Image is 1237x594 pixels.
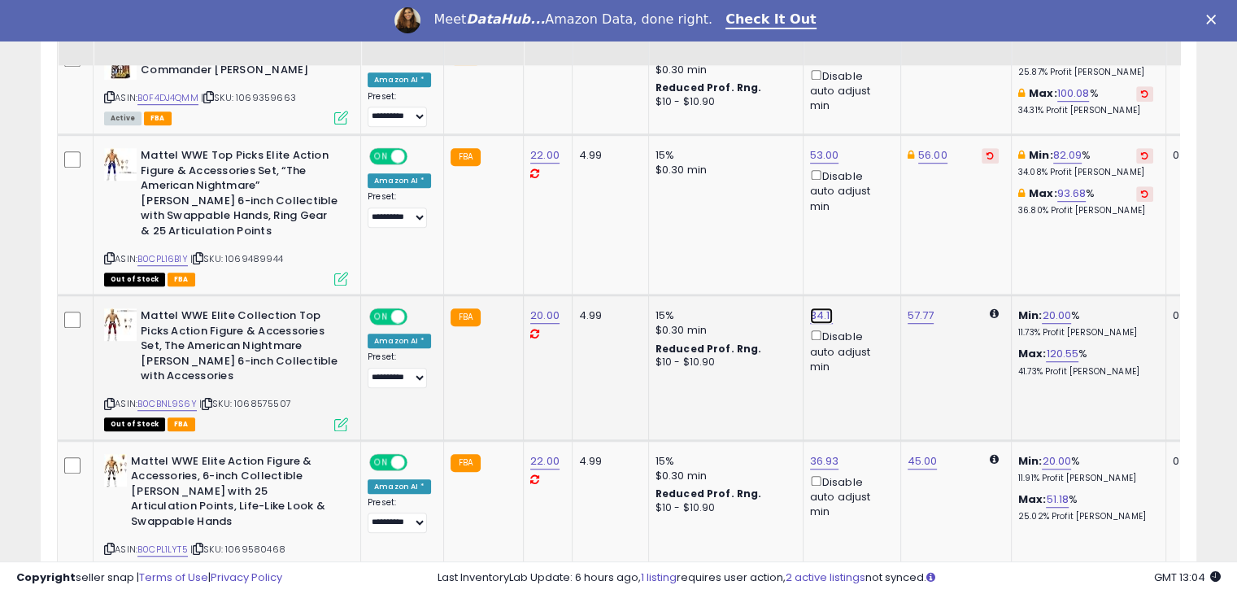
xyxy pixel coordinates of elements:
div: 4.99 [579,454,636,469]
p: 11.73% Profit [PERSON_NAME] [1018,327,1153,338]
p: 25.87% Profit [PERSON_NAME] [1018,67,1153,78]
span: All listings that are currently out of stock and unavailable for purchase on Amazon [104,273,165,286]
a: 53.00 [810,147,839,164]
a: 51.18 [1046,491,1069,508]
a: Privacy Policy [211,570,282,585]
a: 2 active listings [786,570,865,585]
div: Disable auto adjust min [810,473,888,520]
div: % [1018,186,1153,216]
div: $10 - $10.90 [656,356,791,369]
i: DataHub... [466,11,545,27]
div: Preset: [368,91,431,128]
div: 15% [656,148,791,163]
b: Mattel WWE Elite Collection Top Picks Action Figure & Accessories Set, The American Nightmare [PE... [141,308,338,388]
div: 15% [656,454,791,469]
b: Reduced Prof. Rng. [656,342,762,356]
div: seller snap | | [16,570,282,586]
span: ON [371,455,391,469]
a: 34.11 [810,308,834,324]
div: Amazon AI * [368,479,431,494]
span: All listings that are currently out of stock and unavailable for purchase on Amazon [104,417,165,431]
div: $0.30 min [656,469,791,483]
p: 25.02% Profit [PERSON_NAME] [1018,511,1153,522]
a: 93.68 [1057,186,1087,202]
div: % [1018,86,1153,116]
span: OFF [405,150,431,164]
span: FBA [168,417,195,431]
strong: Copyright [16,570,76,585]
div: $10 - $10.90 [656,95,791,109]
div: Amazon AI * [368,334,431,348]
small: FBA [451,148,481,166]
div: Fulfillable Quantity [1173,7,1229,41]
a: Check It Out [725,11,817,29]
b: Max: [1029,186,1057,201]
div: Meet Amazon Data, done right. [433,11,712,28]
div: Disable auto adjust min [810,167,888,214]
th: The percentage added to the cost of goods (COGS) that forms the calculator for Min & Max prices. [1011,1,1165,65]
span: ON [371,150,391,164]
b: Max: [1018,491,1047,507]
p: 41.73% Profit [PERSON_NAME] [1018,366,1153,378]
div: % [1018,148,1153,178]
a: Terms of Use [139,570,208,585]
p: 34.31% Profit [PERSON_NAME] [1018,105,1153,116]
div: $0.30 min [656,163,791,177]
b: Mattel WWE Top Picks Elite Action Figure & Accessories Set, “The American Nightmare” [PERSON_NAME... [141,148,338,242]
div: ASIN: [104,47,348,123]
span: | SKU: 1068575507 [199,397,291,410]
div: 0 [1173,308,1223,323]
a: 36.93 [810,453,839,470]
b: Min: [1018,308,1043,323]
b: Mattel WWE Elite Action Figure & Accessories, 6-inch Collectible [PERSON_NAME] with 25 Articulati... [131,454,329,534]
div: Preset: [368,497,431,534]
div: 0 [1173,148,1223,163]
p: 11.91% Profit [PERSON_NAME] [1018,473,1153,484]
a: B0CPL1LYT5 [137,543,188,557]
span: OFF [405,455,431,469]
b: Reduced Prof. Rng. [656,81,762,94]
b: Min: [1029,147,1053,163]
div: 4.99 [579,308,636,323]
div: Close [1206,15,1222,24]
b: Max: [1029,85,1057,101]
div: ASIN: [104,308,348,429]
div: Amazon AI * [368,173,431,188]
div: % [1018,454,1153,484]
b: Max: [1018,346,1047,361]
div: % [1018,308,1153,338]
div: Preset: [368,352,431,388]
div: ASIN: [104,148,348,284]
a: 120.55 [1046,346,1078,362]
span: | SKU: 1069359663 [201,91,296,104]
span: FBA [168,273,195,286]
div: Amazon AI * [368,72,431,87]
a: 22.00 [530,147,560,164]
a: 45.00 [908,453,938,470]
a: 100.08 [1057,85,1090,102]
div: 0 [1173,454,1223,469]
span: FBA [144,111,172,125]
span: All listings currently available for purchase on Amazon [104,111,142,125]
div: $0.30 min [656,63,791,77]
a: 1 listing [641,570,677,585]
a: 57.77 [908,308,934,324]
div: Disable auto adjust min [810,327,888,374]
small: FBA [451,454,481,472]
a: 22.00 [530,453,560,470]
a: 20.00 [1042,453,1071,470]
span: 2025-09-8 13:04 GMT [1154,570,1221,585]
span: | SKU: 1069580468 [190,543,285,556]
div: Preset: [368,191,431,228]
div: 4.99 [579,148,636,163]
a: 20.00 [1042,308,1071,324]
div: $10 - $10.90 [656,501,791,515]
div: Disable auto adjust min [810,67,888,114]
div: Last InventoryLab Update: 6 hours ago, requires user action, not synced. [438,570,1221,586]
a: B0CPL16B1Y [137,252,188,266]
div: % [1018,492,1153,522]
div: $0.30 min [656,323,791,338]
a: 56.00 [918,147,947,164]
p: 36.80% Profit [PERSON_NAME] [1018,205,1153,216]
img: 419OEW9RENL._SL40_.jpg [104,308,137,341]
